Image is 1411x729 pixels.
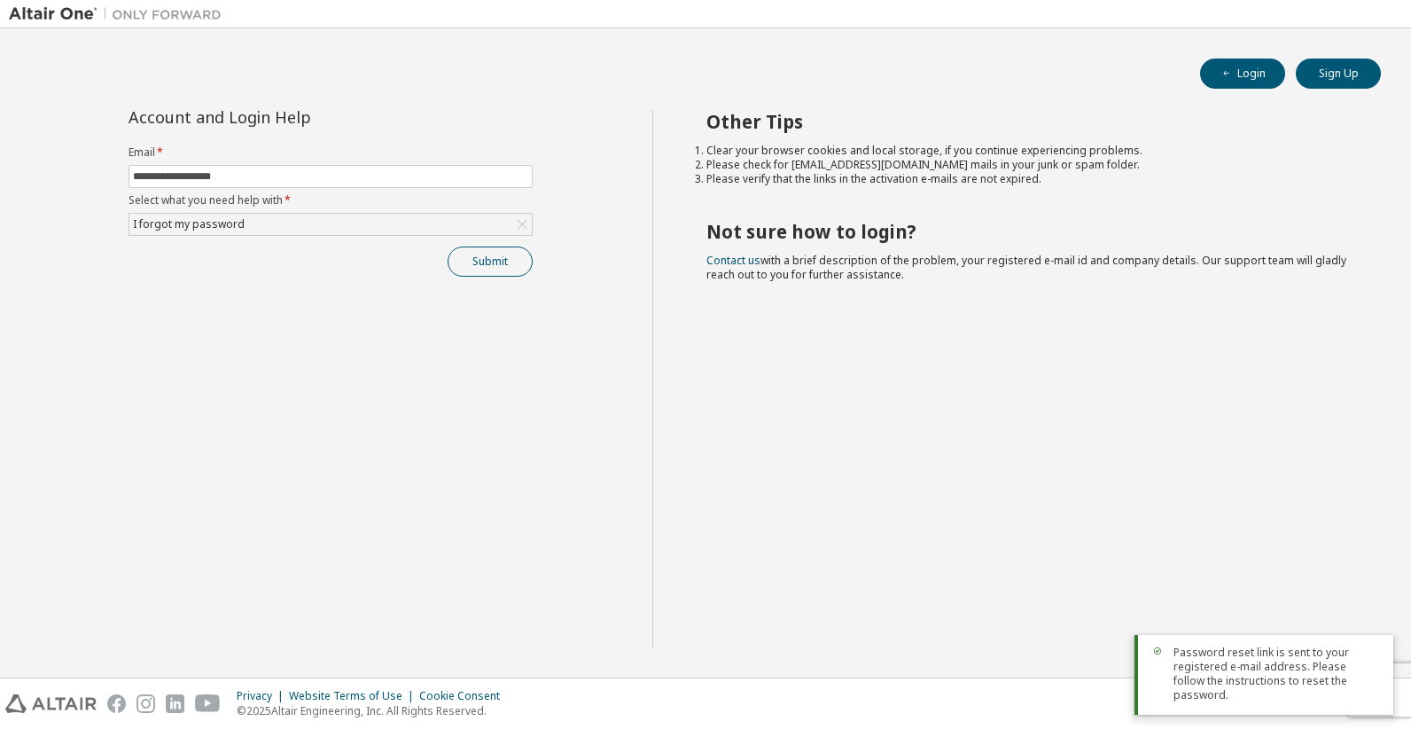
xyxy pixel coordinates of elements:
[1173,646,1379,702] span: Password reset link is sent to your registered e-mail address. Please follow the instructions to ...
[706,220,1350,243] h2: Not sure how to login?
[1296,59,1381,89] button: Sign Up
[130,215,247,234] div: I forgot my password
[237,689,289,703] div: Privacy
[5,694,97,713] img: altair_logo.svg
[129,145,533,160] label: Email
[136,694,155,713] img: instagram.svg
[289,689,419,703] div: Website Terms of Use
[706,172,1350,186] li: Please verify that the links in the activation e-mails are not expired.
[448,247,533,277] button: Submit
[706,144,1350,158] li: Clear your browser cookies and local storage, if you continue experiencing problems.
[706,110,1350,133] h2: Other Tips
[166,694,184,713] img: linkedin.svg
[129,214,532,235] div: I forgot my password
[706,253,760,268] a: Contact us
[706,158,1350,172] li: Please check for [EMAIL_ADDRESS][DOMAIN_NAME] mails in your junk or spam folder.
[129,193,533,208] label: Select what you need help with
[9,5,230,23] img: Altair One
[706,253,1346,282] span: with a brief description of the problem, your registered e-mail id and company details. Our suppo...
[195,694,221,713] img: youtube.svg
[129,110,452,124] div: Account and Login Help
[419,689,511,703] div: Cookie Consent
[107,694,126,713] img: facebook.svg
[1200,59,1285,89] button: Login
[237,703,511,718] p: © 2025 Altair Engineering, Inc. All Rights Reserved.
